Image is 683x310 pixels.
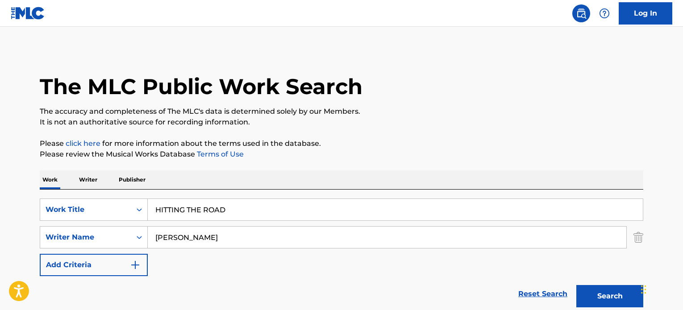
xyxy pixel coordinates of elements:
[40,106,643,117] p: The accuracy and completeness of The MLC's data is determined solely by our Members.
[576,8,587,19] img: search
[576,285,643,307] button: Search
[116,170,148,189] p: Publisher
[633,226,643,248] img: Delete Criterion
[596,4,613,22] div: Help
[514,284,572,304] a: Reset Search
[40,149,643,160] p: Please review the Musical Works Database
[641,276,646,303] div: Drag
[40,117,643,128] p: It is not an authoritative source for recording information.
[66,139,100,148] a: click here
[638,267,683,310] iframe: Chat Widget
[195,150,244,158] a: Terms of Use
[572,4,590,22] a: Public Search
[11,7,45,20] img: MLC Logo
[40,73,362,100] h1: The MLC Public Work Search
[40,138,643,149] p: Please for more information about the terms used in the database.
[40,254,148,276] button: Add Criteria
[46,232,126,243] div: Writer Name
[619,2,672,25] a: Log In
[76,170,100,189] p: Writer
[40,170,60,189] p: Work
[599,8,610,19] img: help
[46,204,126,215] div: Work Title
[130,260,141,270] img: 9d2ae6d4665cec9f34b9.svg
